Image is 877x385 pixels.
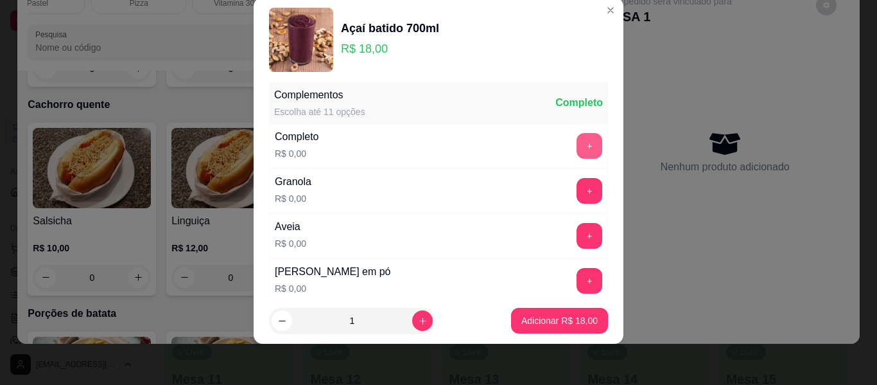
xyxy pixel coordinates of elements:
[275,219,306,235] div: Aveia
[577,178,602,204] button: add
[275,129,318,145] div: Completo
[577,223,602,249] button: add
[275,174,311,190] div: Granola
[275,264,391,280] div: [PERSON_NAME] em pó
[577,133,602,159] button: add
[274,87,365,103] div: Complementos
[511,308,608,334] button: Adicionar R$ 18,00
[269,8,333,72] img: product-image
[272,310,292,331] button: decrease-product-quantity
[521,314,598,327] p: Adicionar R$ 18,00
[341,40,439,58] p: R$ 18,00
[275,192,311,205] p: R$ 0,00
[577,268,602,294] button: add
[555,95,603,111] div: Completo
[275,147,318,160] p: R$ 0,00
[412,310,433,331] button: increase-product-quantity
[341,19,439,37] div: Açaí batido 700ml
[275,237,306,250] p: R$ 0,00
[275,282,391,295] p: R$ 0,00
[274,105,365,118] div: Escolha até 11 opções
